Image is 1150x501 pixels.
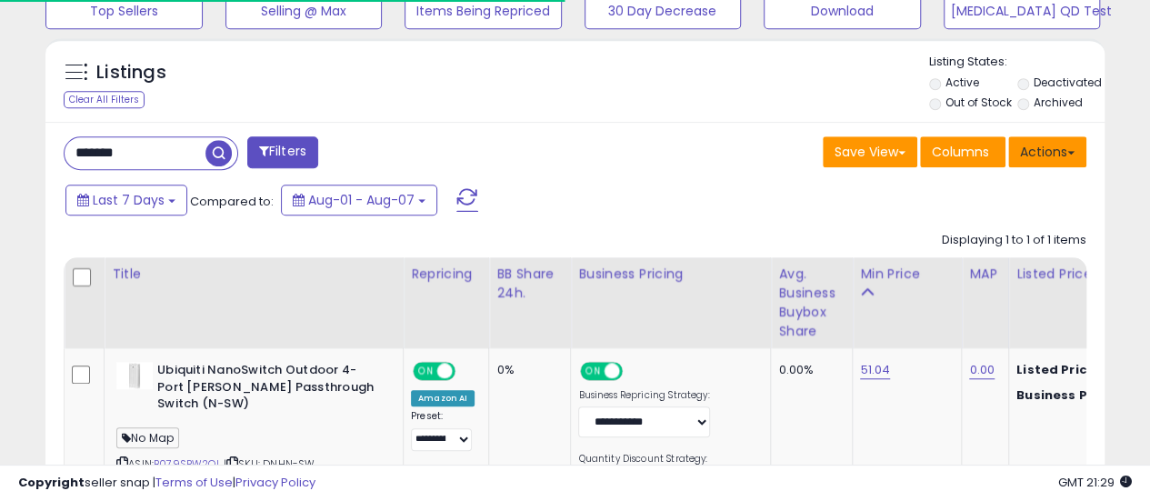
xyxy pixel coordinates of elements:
[112,265,395,284] div: Title
[154,456,221,472] a: B079SPW2QL
[1034,95,1083,110] label: Archived
[778,265,845,341] div: Avg. Business Buybox Share
[860,361,890,379] a: 51.04
[496,362,556,378] div: 0%
[778,362,838,378] div: 0.00%
[18,475,315,492] div: seller snap | |
[64,91,145,108] div: Clear All Filters
[157,362,378,417] b: Ubiquiti NanoSwitch Outdoor 4-Port [PERSON_NAME] Passthrough Switch (N-SW)
[823,136,917,167] button: Save View
[116,427,179,448] span: No Map
[308,191,415,209] span: Aug-01 - Aug-07
[929,54,1105,71] p: Listing States:
[247,136,318,168] button: Filters
[453,364,482,379] span: OFF
[190,193,274,210] span: Compared to:
[583,364,605,379] span: ON
[116,362,389,492] div: ASIN:
[945,75,978,90] label: Active
[969,265,1001,284] div: MAP
[945,95,1011,110] label: Out of Stock
[411,265,481,284] div: Repricing
[65,185,187,215] button: Last 7 Days
[620,364,649,379] span: OFF
[1008,136,1086,167] button: Actions
[415,364,437,379] span: ON
[1016,361,1099,378] b: Listed Price:
[920,136,1005,167] button: Columns
[116,362,153,389] img: 11-A1aZiA9L._SL40_.jpg
[1016,386,1116,404] b: Business Price:
[969,361,995,379] a: 0.00
[224,456,315,471] span: | SKU: DNHN-SW
[281,185,437,215] button: Aug-01 - Aug-07
[578,453,710,466] label: Quantity Discount Strategy:
[411,410,475,451] div: Preset:
[93,191,165,209] span: Last 7 Days
[18,474,85,491] strong: Copyright
[1058,474,1132,491] span: 2025-08-15 21:29 GMT
[860,265,954,284] div: Min Price
[235,474,315,491] a: Privacy Policy
[155,474,233,491] a: Terms of Use
[932,143,989,161] span: Columns
[578,265,763,284] div: Business Pricing
[96,60,166,85] h5: Listings
[496,265,563,303] div: BB Share 24h.
[942,232,1086,249] div: Displaying 1 to 1 of 1 items
[578,389,710,402] label: Business Repricing Strategy:
[411,390,475,406] div: Amazon AI
[1034,75,1102,90] label: Deactivated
